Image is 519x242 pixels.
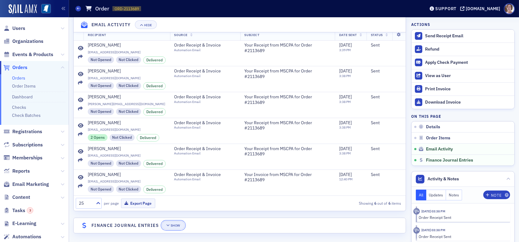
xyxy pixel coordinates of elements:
div: Not Clicked [116,82,141,89]
a: View Homepage [37,4,51,14]
div: Showing out of items [297,200,401,206]
time: 7/7/2025 03:38 PM [421,209,445,213]
time: 12:40 PM [339,177,353,181]
a: Events & Products [3,51,53,58]
a: [PERSON_NAME] [88,94,166,100]
div: Download Invoice [425,100,511,105]
a: Organizations [3,38,43,45]
span: Finance Journal Entries [426,158,473,163]
button: Export Page [121,199,155,208]
div: Sent [371,172,401,178]
span: [EMAIL_ADDRESS][DOMAIN_NAME] [88,50,166,54]
span: Profile [504,3,515,14]
a: Subscriptions [3,142,43,148]
span: [DATE] [339,120,352,125]
span: [DATE] [339,42,352,48]
div: 3 [27,207,33,214]
span: Organizations [12,38,43,45]
button: Updates [426,190,446,200]
div: Automation Email [174,74,230,78]
span: Source [174,33,188,37]
button: Refund [412,43,514,56]
div: Order Receipt Sent [419,215,506,220]
span: Registrations [12,128,42,135]
div: Refund [425,47,511,52]
span: Order Receipt & Invoice [174,120,230,126]
div: Automation Email [174,125,230,129]
span: [DATE] [339,94,352,100]
div: [PERSON_NAME] [88,94,121,100]
div: 25 [79,200,92,207]
span: Your Invoice from MSCPA for Order #2113689 [245,172,330,183]
div: Not Clicked [116,186,141,192]
div: Sent [371,43,401,48]
a: Dashboard [12,94,33,100]
span: Automations [12,233,41,240]
span: [PERSON_NAME][EMAIL_ADDRESS][DOMAIN_NAME] [88,102,166,106]
span: Status [371,33,383,37]
button: All [416,190,426,200]
div: Note [491,194,501,197]
div: [DOMAIN_NAME] [466,6,500,11]
a: Order Receipt & InvoiceAutomation Email [174,43,236,52]
a: Registrations [3,128,42,135]
span: Subscriptions [12,142,43,148]
span: E-Learning [12,220,36,227]
time: 3:38 PM [339,125,351,129]
a: Order Receipt & InvoiceAutomation Email [174,120,236,130]
button: Apply Check Payment [412,56,514,69]
time: 3:38 PM [339,100,351,104]
div: Sent [371,120,401,126]
div: Not Clicked [116,108,141,115]
span: Email Activity [426,146,453,152]
div: Not Clicked [116,160,141,167]
span: Memberships [12,154,43,161]
h1: Order [95,5,109,12]
img: SailAMX [41,4,51,14]
a: Email Marketing [3,181,49,188]
span: [DATE] [339,172,352,177]
a: [PERSON_NAME] [88,68,166,74]
a: Check Batches [12,113,41,118]
div: Not Opened [88,160,114,167]
span: Order Receipt & Invoice [174,43,230,48]
div: Automation Email [174,100,230,104]
button: Hide [135,20,156,29]
span: Your Receipt from MSCPA for Order #2113689 [245,120,330,131]
span: Reports [12,168,30,174]
div: Not Opened [88,108,114,115]
h4: Actions [411,22,430,27]
button: Note [483,191,510,199]
div: [PERSON_NAME] [88,68,121,74]
div: Not Opened [88,56,114,63]
span: Date Sent [339,33,357,37]
a: Print Invoice [412,82,514,96]
button: View as User [412,69,514,82]
span: Order Receipt & Invoice [174,146,230,152]
time: 3:39 PM [339,48,351,52]
div: Print Invoice [425,86,511,92]
span: [EMAIL_ADDRESS][DOMAIN_NAME] [88,154,166,158]
div: [PERSON_NAME] [88,172,121,178]
label: per page [104,200,119,206]
div: Delivered [137,134,159,142]
span: Tasks [12,207,33,214]
a: Orders [3,64,27,71]
a: [PERSON_NAME] [88,146,166,152]
div: Hide [144,23,152,27]
h4: Finance Journal Entries [91,222,159,229]
a: Users [3,25,25,32]
span: Content [12,194,30,201]
div: Support [435,6,456,11]
span: Subject [245,33,260,37]
span: ORD-2113689 [115,6,139,11]
img: SailAMX [9,4,37,14]
div: [PERSON_NAME] [88,43,121,48]
span: Orders [12,64,27,71]
span: Details [426,124,440,130]
div: [PERSON_NAME] [88,146,121,152]
span: Your Receipt from MSCPA for Order #2113689 [245,43,330,53]
span: Order Items [426,135,450,141]
span: Your Receipt from MSCPA for Order #2113689 [245,68,330,79]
